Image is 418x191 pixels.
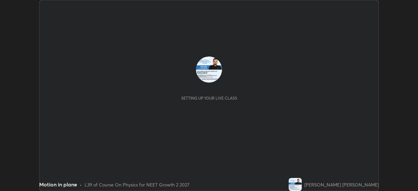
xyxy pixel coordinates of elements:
[289,178,302,191] img: 56fac2372bd54d6a89ffab81bd2c5eeb.jpg
[181,96,237,101] div: Setting up your live class
[304,181,379,188] div: [PERSON_NAME] [PERSON_NAME]
[196,56,222,83] img: 56fac2372bd54d6a89ffab81bd2c5eeb.jpg
[80,181,82,188] div: •
[39,181,77,188] div: Motion in plane
[85,181,189,188] div: L39 of Course On Physics for NEET Growth 2 2027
